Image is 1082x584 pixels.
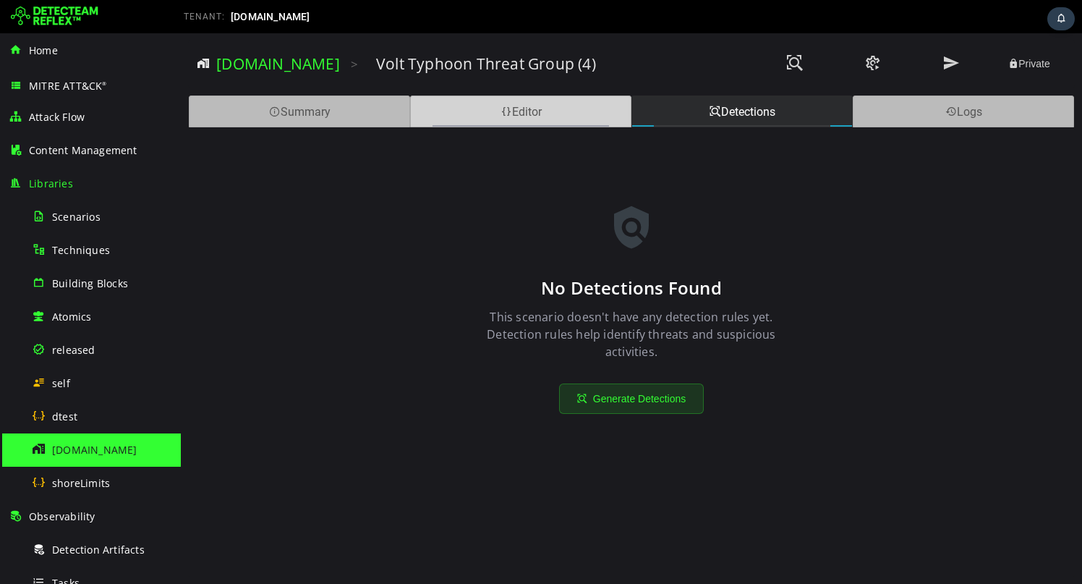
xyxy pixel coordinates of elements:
span: self [52,376,70,390]
span: dtest [52,410,77,423]
div: No Detections Found [360,242,541,266]
span: Building Blocks [52,276,128,290]
button: Private [812,22,885,40]
span: > [170,22,177,39]
span: Content Management [29,143,137,157]
span: Attack Flow [29,110,85,124]
h3: Volt Typhoon Threat Group (4) [195,20,415,41]
span: Libraries [29,177,73,190]
div: Detections [451,62,672,94]
div: Logs [672,62,893,94]
span: Atomics [52,310,91,323]
img: Detecteam logo [11,5,98,28]
span: TENANT: [184,12,225,22]
span: [DOMAIN_NAME] [52,443,137,457]
span: Observability [29,509,95,523]
span: Scenarios [52,210,101,224]
a: [DOMAIN_NAME] [35,20,159,41]
span: [DOMAIN_NAME] [231,11,310,22]
div: Editor [229,62,451,94]
div: Task Notifications [1047,7,1075,30]
span: Detection Artifacts [52,543,145,557]
span: Techniques [52,243,110,257]
div: This scenario doesn't have any detection rules yet. Detection rules help identify threats and sus... [306,275,595,327]
sup: ® [102,80,106,87]
span: Private [827,25,869,36]
span: shoreLimits [52,476,110,490]
span: Home [29,43,58,57]
span: MITRE ATT&CK [29,79,107,93]
div: Summary [8,62,229,94]
span: released [52,343,95,357]
button: Generate Detections [378,350,523,381]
